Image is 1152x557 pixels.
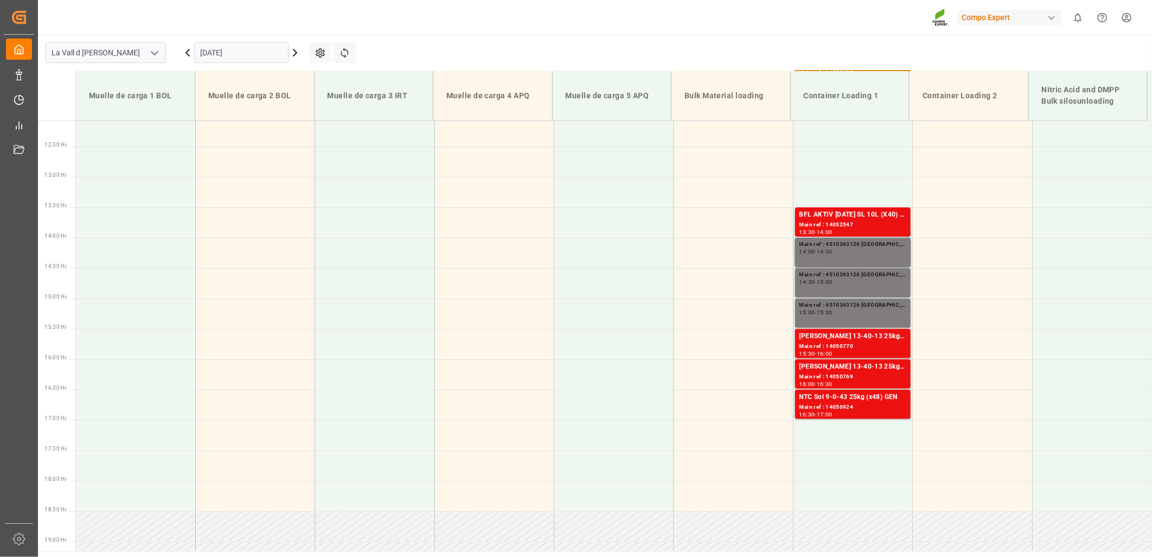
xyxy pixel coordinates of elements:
[323,86,425,106] div: Muelle de carga 3 IRT
[799,230,815,235] div: 13:30
[44,233,67,239] span: 14:00 Hr
[817,280,833,284] div: 15:00
[817,230,833,235] div: 14:00
[1090,5,1115,30] button: Help Center
[799,240,906,249] div: Main ref : 4510363126 [GEOGRAPHIC_DATA]
[799,249,815,254] div: 14:00
[815,351,817,356] div: -
[799,382,815,387] div: 16:00
[799,310,815,315] div: 15:00
[799,280,815,284] div: 14:30
[44,294,67,300] span: 15:00 Hr
[815,412,817,417] div: -
[799,220,906,230] div: Main ref : 14052547
[44,263,67,269] span: 14:30 Hr
[44,385,67,391] span: 16:30 Hr
[815,280,817,284] div: -
[817,412,833,417] div: 17:00
[194,42,289,63] input: DD.MM.YYYY
[46,42,166,63] input: Type to search/select
[44,355,67,360] span: 16:00 Hr
[957,7,1066,28] button: Compo Expert
[44,202,67,208] span: 13:30 Hr
[44,324,67,330] span: 15:30 Hr
[815,230,817,235] div: -
[680,86,782,106] div: Bulk Material loading
[815,249,817,254] div: -
[799,372,906,382] div: Main ref : 14050769
[442,86,543,106] div: Muelle de carga 4 APQ
[799,331,906,342] div: [PERSON_NAME] 13-40-13 25kg (x48) BR
[932,8,950,27] img: Screenshot%202023-09-29%20at%2010.02.21.png_1712312052.png
[799,403,906,412] div: Main ref : 14050924
[957,10,1061,26] div: Compo Expert
[1066,5,1090,30] button: show 0 new notifications
[44,142,67,148] span: 12:30 Hr
[44,507,67,512] span: 18:30 Hr
[44,415,67,421] span: 17:00 Hr
[561,86,663,106] div: Muelle de carga 5 APQ
[817,249,833,254] div: 14:30
[799,412,815,417] div: 16:30
[44,172,67,178] span: 13:00 Hr
[85,86,186,106] div: Muelle de carga 1 BOL
[1038,80,1139,111] div: Nitric Acid and DMPP Bulk silosunloading
[44,446,67,452] span: 17:30 Hr
[799,86,901,106] div: Container Loading 1
[204,86,305,106] div: Muelle de carga 2 BOL
[815,382,817,387] div: -
[44,476,67,482] span: 18:00 Hr
[799,301,906,310] div: Main ref : 4510363126 [GEOGRAPHIC_DATA]
[799,392,906,403] div: NTC Sol 9-0-43 25kg (x48) GEN
[817,310,833,315] div: 15:30
[799,270,906,280] div: Main ref : 4510363126 [GEOGRAPHIC_DATA]
[815,310,817,315] div: -
[918,86,1020,106] div: Container Loading 2
[799,342,906,351] div: Main ref : 14050770
[817,351,833,356] div: 16:00
[799,351,815,356] div: 15:30
[146,45,162,61] button: open menu
[44,537,67,543] span: 19:00 Hr
[799,362,906,372] div: [PERSON_NAME] 13-40-13 25kg (x48) BR
[817,382,833,387] div: 16:30
[799,210,906,220] div: BFL AKTIV [DATE] SL 10L (X40) ES,PT;BFL AVNA 5-0-0 SL 20L (x32) ES,PT;BFL [PERSON_NAME] 4x5L (x40...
